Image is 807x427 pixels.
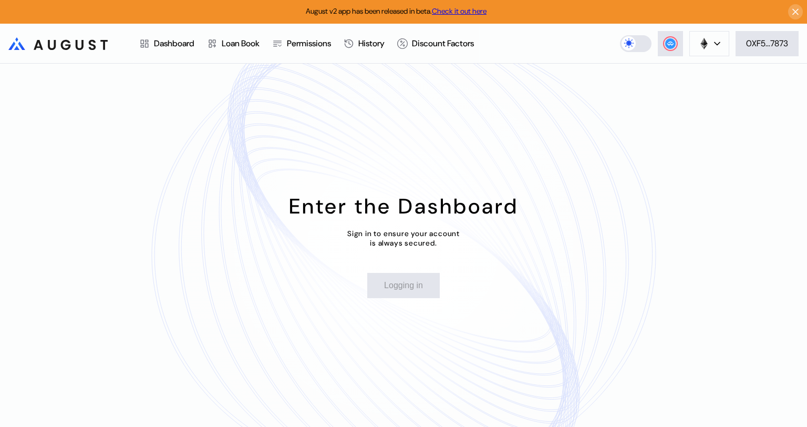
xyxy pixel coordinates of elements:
[287,38,331,49] div: Permissions
[201,24,266,63] a: Loan Book
[306,6,487,16] span: August v2 app has been released in beta.
[154,38,194,49] div: Dashboard
[133,24,201,63] a: Dashboard
[358,38,385,49] div: History
[266,24,337,63] a: Permissions
[689,31,729,56] button: chain logo
[347,229,460,248] div: Sign in to ensure your account is always secured.
[736,31,799,56] button: 0XF5...7873
[698,38,710,49] img: chain logo
[222,38,260,49] div: Loan Book
[337,24,391,63] a: History
[289,192,519,220] div: Enter the Dashboard
[367,273,440,298] button: Logging in
[432,6,487,16] a: Check it out here
[746,38,788,49] div: 0XF5...7873
[391,24,480,63] a: Discount Factors
[412,38,474,49] div: Discount Factors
